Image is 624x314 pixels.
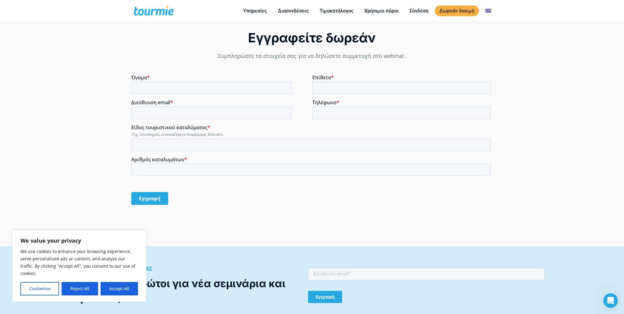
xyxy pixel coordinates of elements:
p: Συμπληρώστε τα στοιχεία σας για να δηλώσετε συμμετοχή στο webinar. [131,52,493,60]
a: Υπηρεσίες [239,7,271,15]
iframe: Intercom live chat [603,293,618,308]
button: Customise [20,282,59,295]
div: Εγγραφείτε δωρεάν [131,30,493,46]
a: Σύνδεση [405,7,433,15]
button: Accept All [101,282,138,295]
span: Τηλέφωνο [181,25,205,31]
iframe: Form 0 [308,267,545,307]
a: Διασυνδέσεις [273,7,313,15]
button: Reject All [62,282,98,295]
a: Χρήσιμοι πόροι [360,7,403,15]
div: Ενημερωθείτε πρώτοι για νέα σεμινάρια και εκδηλώσεις [58,276,295,305]
a: Τιμοκατάλογος [315,7,358,15]
p: We value your privacy [20,237,138,244]
iframe: Form 1 [131,74,493,210]
p: We use cookies to enhance your browsing experience, serve personalised ads or content, and analys... [20,248,138,277]
a: Δωρεάν δοκιμή [435,5,479,16]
